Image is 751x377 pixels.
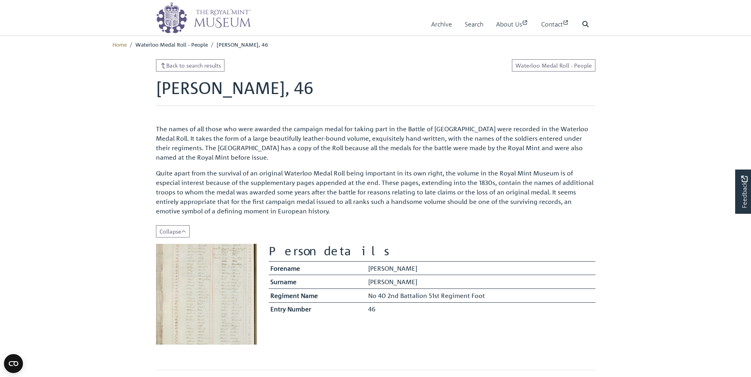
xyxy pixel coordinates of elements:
[160,228,186,235] span: Less
[156,244,257,345] img: Gill, Robert, 46
[496,13,529,36] a: About Us
[217,41,268,48] span: [PERSON_NAME], 46
[156,169,593,215] span: Quite apart from the survival of an original Waterloo Medal Roll being important in its own right...
[366,275,595,289] td: [PERSON_NAME]
[156,125,588,161] span: The names of all those who were awarded the campaign medal for taking part in the Battle of [GEOG...
[269,261,366,275] th: Forename
[4,354,23,373] button: Open CMP widget
[465,13,483,36] a: Search
[269,244,595,258] h2: Person details
[269,288,366,302] th: Regiment Name
[366,261,595,275] td: [PERSON_NAME]
[156,225,190,238] button: Show less of the content
[735,170,751,214] a: Would you like to provide feedback?
[431,13,452,36] a: Archive
[366,288,595,302] td: No 40 2nd Battalion 51st Regiment Foot
[740,176,749,209] span: Feedback
[112,41,127,48] a: Home
[366,302,595,316] td: 46
[156,2,251,34] img: logo_wide.png
[541,13,569,36] a: Contact
[512,59,595,72] a: Waterloo Medal Roll - People
[269,302,366,316] th: Entry Number
[156,59,225,72] a: Back to search results
[156,78,595,106] h1: [PERSON_NAME], 46
[269,275,366,289] th: Surname
[135,41,208,48] span: Waterloo Medal Roll - People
